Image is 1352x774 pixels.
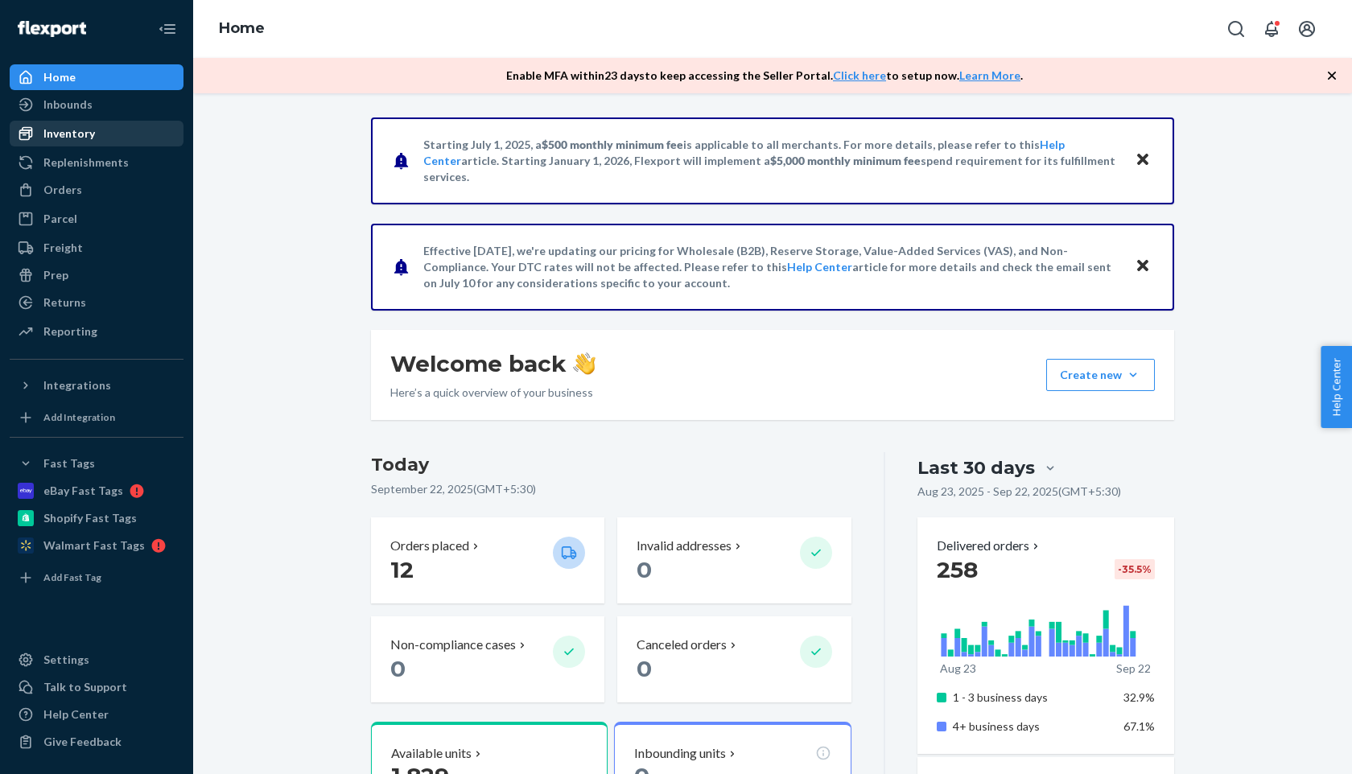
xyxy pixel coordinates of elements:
[770,154,921,167] span: $5,000 monthly minimum fee
[390,556,414,583] span: 12
[953,718,1111,735] p: 4+ business days
[10,505,183,531] a: Shopify Fast Tags
[637,655,652,682] span: 0
[10,262,183,288] a: Prep
[151,13,183,45] button: Close Navigation
[43,510,137,526] div: Shopify Fast Tags
[18,21,86,37] img: Flexport logo
[1132,149,1153,172] button: Close
[506,68,1023,84] p: Enable MFA within 23 days to keep accessing the Seller Portal. to setup now. .
[43,410,115,424] div: Add Integration
[1123,719,1155,733] span: 67.1%
[390,636,516,654] p: Non-compliance cases
[937,537,1042,555] button: Delivered orders
[634,744,726,763] p: Inbounding units
[43,126,95,142] div: Inventory
[10,64,183,90] a: Home
[43,154,129,171] div: Replenishments
[390,537,469,555] p: Orders placed
[423,137,1119,185] p: Starting July 1, 2025, a is applicable to all merchants. For more details, please refer to this a...
[617,616,851,702] button: Canceled orders 0
[917,455,1035,480] div: Last 30 days
[10,290,183,315] a: Returns
[10,478,183,504] a: eBay Fast Tags
[43,455,95,471] div: Fast Tags
[10,121,183,146] a: Inventory
[617,517,851,603] button: Invalid addresses 0
[10,92,183,117] a: Inbounds
[1321,346,1352,428] button: Help Center
[959,68,1020,82] a: Learn More
[371,517,604,603] button: Orders placed 12
[937,556,978,583] span: 258
[1046,359,1155,391] button: Create new
[43,377,111,393] div: Integrations
[573,352,596,375] img: hand-wave emoji
[10,235,183,261] a: Freight
[1123,690,1155,704] span: 32.9%
[10,565,183,591] a: Add Fast Tag
[390,349,596,378] h1: Welcome back
[1220,13,1252,45] button: Open Search Box
[43,97,93,113] div: Inbounds
[637,556,652,583] span: 0
[43,211,77,227] div: Parcel
[833,68,886,82] a: Click here
[371,452,851,478] h3: Today
[391,744,472,763] p: Available units
[953,690,1111,706] p: 1 - 3 business days
[542,138,683,151] span: $500 monthly minimum fee
[637,537,732,555] p: Invalid addresses
[43,267,68,283] div: Prep
[10,405,183,430] a: Add Integration
[43,734,122,750] div: Give Feedback
[1115,559,1155,579] div: -35.5 %
[1116,661,1151,677] p: Sep 22
[1255,13,1288,45] button: Open notifications
[43,679,127,695] div: Talk to Support
[423,243,1119,291] p: Effective [DATE], we're updating our pricing for Wholesale (B2B), Reserve Storage, Value-Added Se...
[390,655,406,682] span: 0
[43,69,76,85] div: Home
[10,373,183,398] button: Integrations
[10,702,183,727] a: Help Center
[43,652,89,668] div: Settings
[43,537,145,554] div: Walmart Fast Tags
[43,483,123,499] div: eBay Fast Tags
[219,19,265,37] a: Home
[43,570,101,584] div: Add Fast Tag
[43,323,97,340] div: Reporting
[917,484,1121,500] p: Aug 23, 2025 - Sep 22, 2025 ( GMT+5:30 )
[940,661,976,677] p: Aug 23
[10,451,183,476] button: Fast Tags
[206,6,278,52] ol: breadcrumbs
[10,533,183,558] a: Walmart Fast Tags
[10,319,183,344] a: Reporting
[43,240,83,256] div: Freight
[10,206,183,232] a: Parcel
[390,385,596,401] p: Here’s a quick overview of your business
[787,260,852,274] a: Help Center
[10,674,183,700] a: Talk to Support
[43,294,86,311] div: Returns
[43,706,109,723] div: Help Center
[10,647,183,673] a: Settings
[371,481,851,497] p: September 22, 2025 ( GMT+5:30 )
[371,616,604,702] button: Non-compliance cases 0
[1132,255,1153,278] button: Close
[10,177,183,203] a: Orders
[1291,13,1323,45] button: Open account menu
[10,150,183,175] a: Replenishments
[637,636,727,654] p: Canceled orders
[43,182,82,198] div: Orders
[10,729,183,755] button: Give Feedback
